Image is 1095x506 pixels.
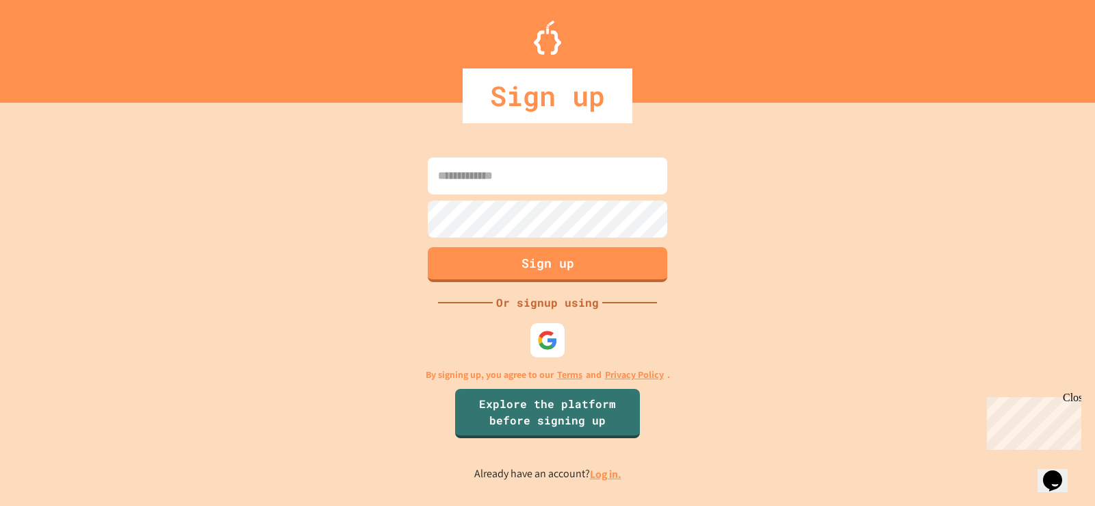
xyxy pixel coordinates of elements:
div: Sign up [463,68,632,123]
a: Privacy Policy [605,368,664,382]
a: Explore the platform before signing up [455,389,640,438]
iframe: chat widget [981,392,1081,450]
button: Sign up [428,247,667,282]
p: Already have an account? [474,466,621,483]
img: google-icon.svg [537,330,558,351]
iframe: chat widget [1038,451,1081,492]
div: Chat with us now!Close [5,5,94,87]
a: Log in. [590,467,621,481]
a: Terms [557,368,582,382]
img: Logo.svg [534,21,561,55]
div: Or signup using [493,294,602,311]
p: By signing up, you agree to our and . [426,368,670,382]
